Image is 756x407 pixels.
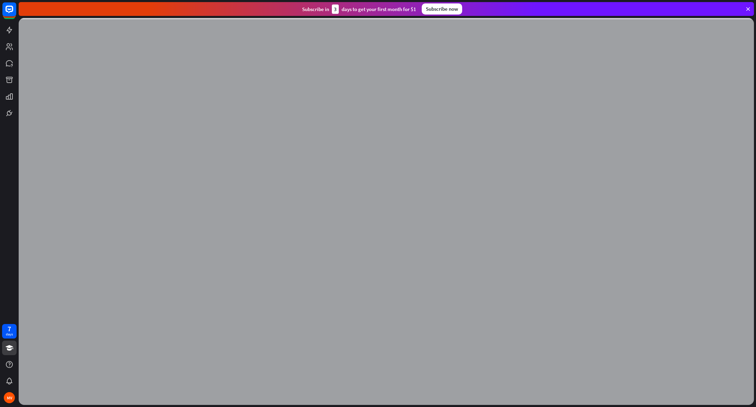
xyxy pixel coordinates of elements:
[302,4,416,14] div: Subscribe in days to get your first month for $1
[2,324,17,339] a: 7 days
[6,332,13,337] div: days
[422,3,462,15] div: Subscribe now
[4,392,15,403] div: MV
[332,4,339,14] div: 3
[8,326,11,332] div: 7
